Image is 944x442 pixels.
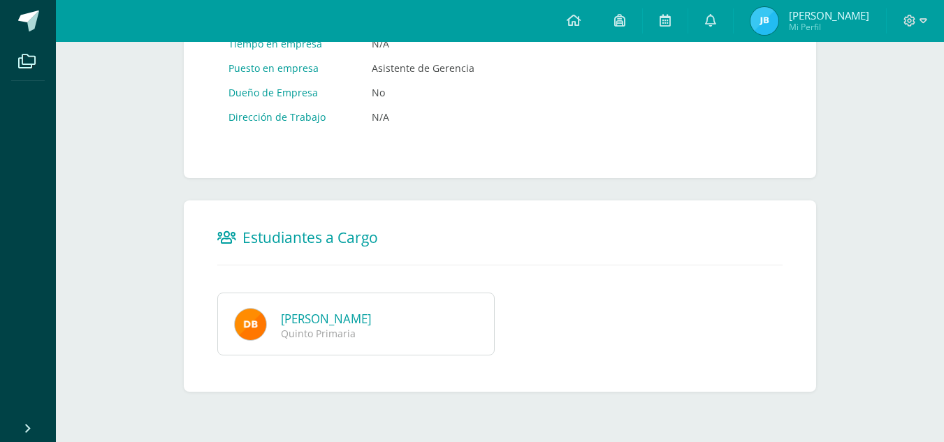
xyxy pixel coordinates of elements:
[361,31,558,56] td: N/A
[217,80,361,105] td: Dueño de Empresa
[789,8,869,22] span: [PERSON_NAME]
[361,105,558,129] td: N/A
[281,311,371,327] a: [PERSON_NAME]
[361,80,558,105] td: No
[217,31,361,56] td: Tiempo en empresa
[242,228,378,247] span: Estudiantes a Cargo
[750,7,778,35] img: 762b1f7bcd6c499f446efcd955f3c22a.png
[361,56,558,80] td: Asistente de Gerencia
[281,327,470,340] div: Quinto Primaria
[789,21,869,33] span: Mi Perfil
[234,308,267,341] img: avatar5180.png
[217,105,361,129] td: Dirección de Trabajo
[217,56,361,80] td: Puesto en empresa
